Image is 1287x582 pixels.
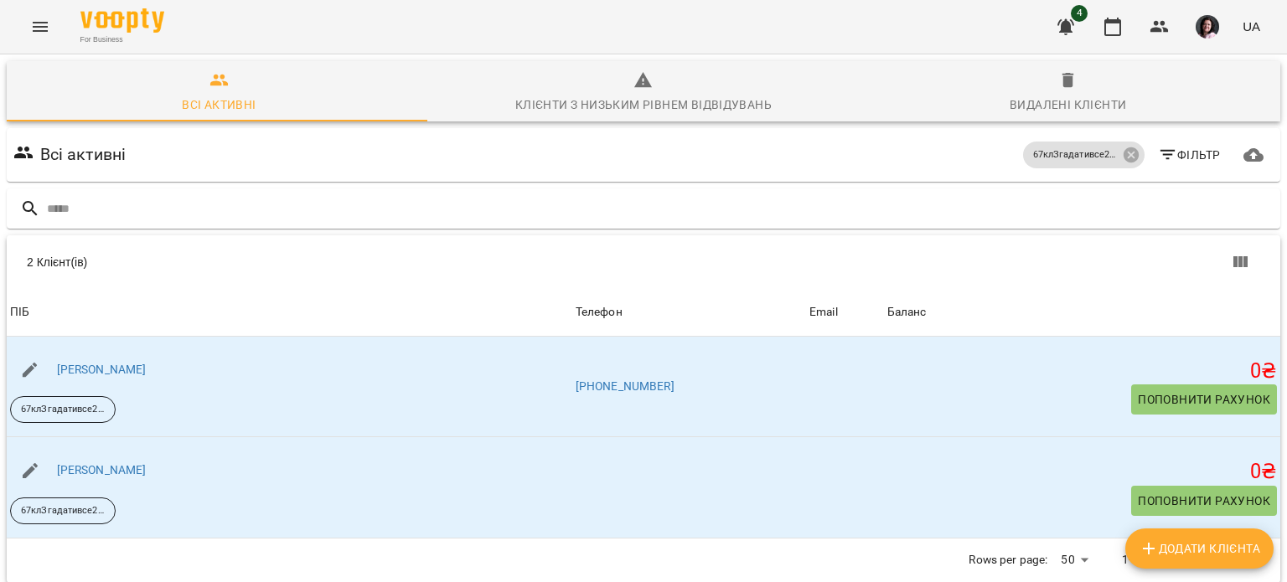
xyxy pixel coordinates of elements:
[10,302,29,322] div: Sort
[1125,528,1274,569] button: Додати клієнта
[20,7,60,47] button: Menu
[80,8,164,33] img: Voopty Logo
[10,302,29,322] div: ПІБ
[1131,486,1277,516] button: Поповнити рахунок
[809,302,881,322] span: Email
[1138,491,1270,511] span: Поповнити рахунок
[1196,15,1219,39] img: 1abd5d821cf83e91168e0715aa5337ef.jpeg
[40,142,127,167] h6: Всі активні
[576,302,623,322] div: Sort
[809,302,838,322] div: Sort
[1139,538,1260,559] span: Додати клієнта
[576,302,803,322] span: Телефон
[1220,242,1260,282] button: Вигляд колонок
[10,396,116,423] div: 67клЗгадативсе2025
[1243,18,1260,35] span: UA
[10,497,116,524] div: 67клЗгадативсе2025
[1138,389,1270,409] span: Поповнити рахунок
[21,403,105,417] p: 67клЗгадативсе2025
[1131,384,1277,415] button: Поповнити рахунок
[80,34,164,45] span: For Business
[576,302,623,322] div: Телефон
[1010,95,1126,115] div: Видалені клієнти
[1236,11,1267,42] button: UA
[57,363,147,376] a: [PERSON_NAME]
[1023,142,1145,168] div: 67клЗгадативсе2025
[7,235,1280,289] div: Table Toolbar
[576,379,675,393] a: [PHONE_NUMBER]
[887,302,1278,322] span: Баланс
[10,302,569,322] span: ПІБ
[515,95,772,115] div: Клієнти з низьким рівнем відвідувань
[21,504,105,518] p: 67клЗгадативсе2025
[1054,548,1094,572] div: 50
[27,254,654,270] div: 2 Клієнт(ів)
[887,358,1278,384] h5: 0 ₴
[1122,552,1162,569] p: 1-2 of 2
[1158,145,1221,165] span: Фільтр
[1071,5,1088,22] span: 4
[809,302,838,322] div: Email
[182,95,256,115] div: Всі активні
[887,302,927,322] div: Баланс
[1033,148,1117,162] p: 67клЗгадативсе2025
[1151,140,1228,170] button: Фільтр
[57,463,147,476] a: [PERSON_NAME]
[887,459,1278,485] h5: 0 ₴
[969,552,1047,569] p: Rows per page:
[887,302,927,322] div: Sort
